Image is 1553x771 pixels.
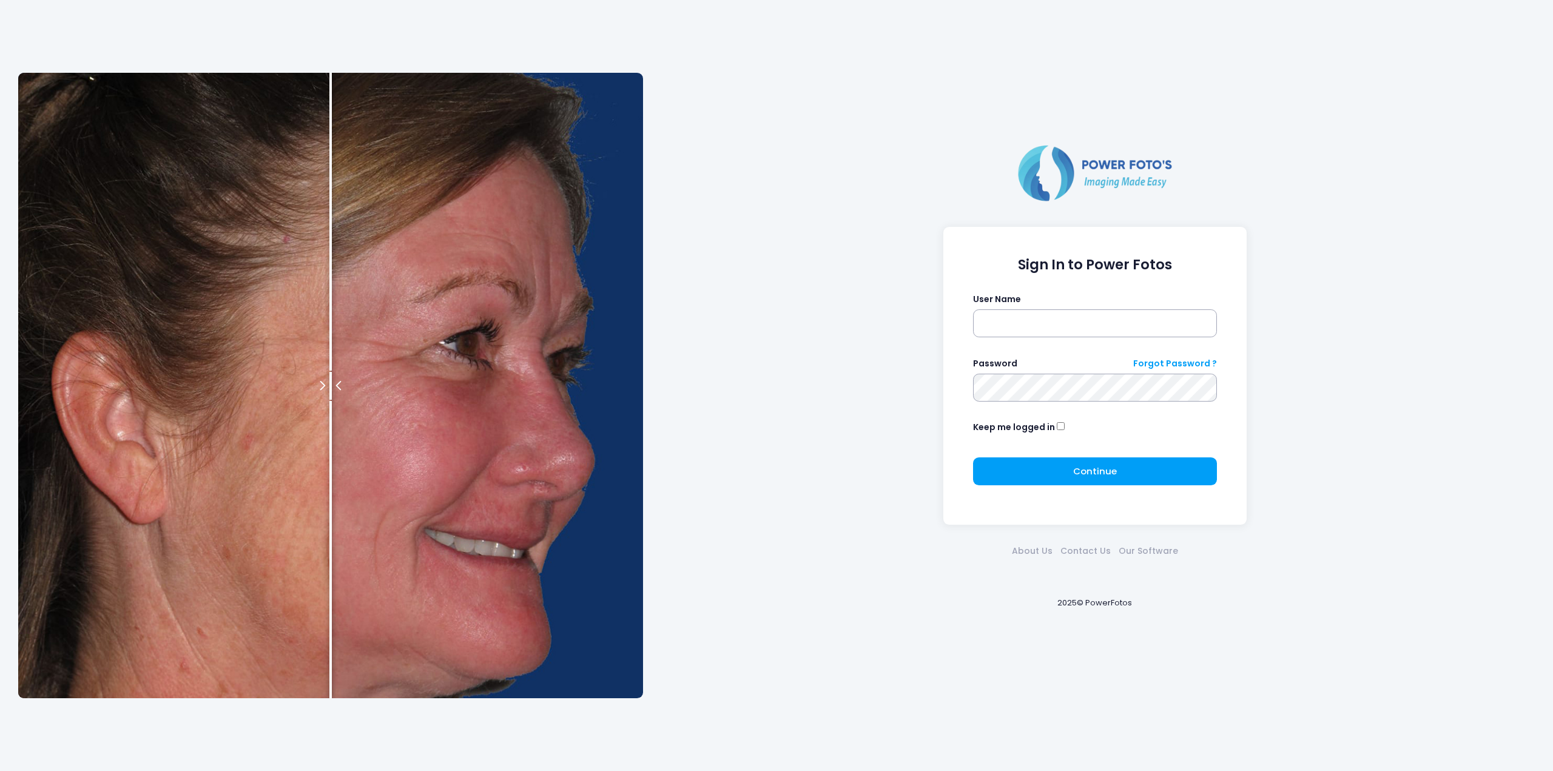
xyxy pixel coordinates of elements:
[973,257,1218,273] h1: Sign In to Power Fotos
[1056,545,1114,557] a: Contact Us
[655,577,1535,628] div: 2025© PowerFotos
[1008,545,1056,557] a: About Us
[1133,357,1217,370] a: Forgot Password ?
[973,357,1017,370] label: Password
[1114,545,1182,557] a: Our Software
[973,293,1021,306] label: User Name
[973,421,1055,434] label: Keep me logged in
[1013,143,1177,203] img: Logo
[1073,465,1117,477] span: Continue
[973,457,1218,485] button: Continue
